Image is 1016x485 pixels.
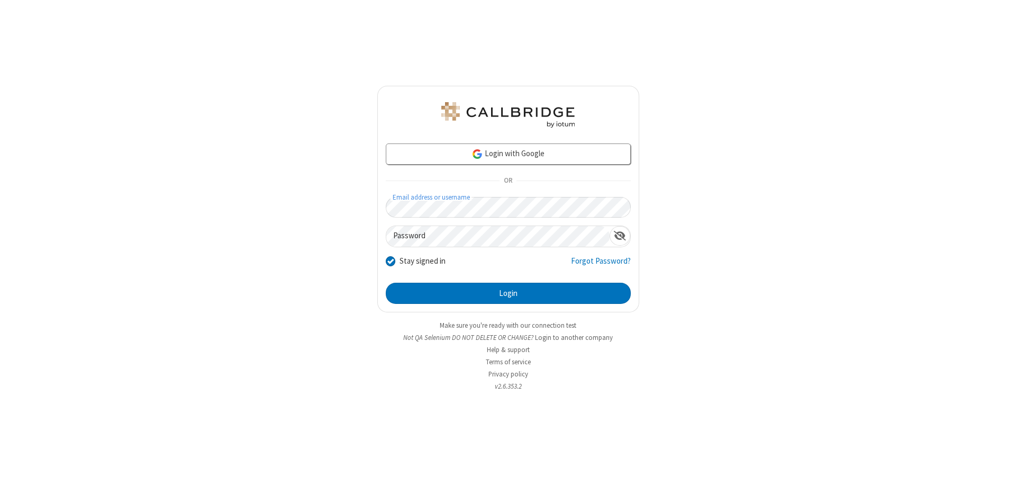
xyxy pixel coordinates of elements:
a: Login with Google [386,143,631,165]
input: Email address or username [386,197,631,218]
span: OR [500,174,516,188]
a: Make sure you're ready with our connection test [440,321,576,330]
img: QA Selenium DO NOT DELETE OR CHANGE [439,102,577,128]
a: Help & support [487,345,530,354]
button: Login [386,283,631,304]
a: Terms of service [486,357,531,366]
button: Login to another company [535,333,613,343]
a: Privacy policy [488,370,528,379]
label: Stay signed in [400,255,446,267]
input: Password [386,226,610,247]
li: Not QA Selenium DO NOT DELETE OR CHANGE? [377,333,639,343]
img: google-icon.png [471,148,483,160]
div: Show password [610,226,630,246]
li: v2.6.353.2 [377,381,639,391]
a: Forgot Password? [571,255,631,275]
